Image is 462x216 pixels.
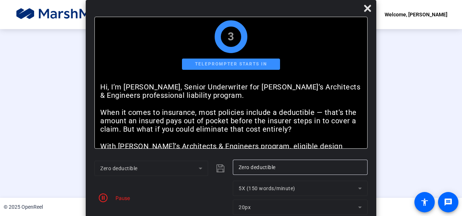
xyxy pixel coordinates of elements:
[420,198,429,207] mat-icon: accessibility
[385,10,447,19] div: Welcome, [PERSON_NAME]
[15,7,147,22] img: OpenReel logo
[100,142,362,193] p: With [PERSON_NAME]’s Architects & Engineers program, eligible design firms with [PERSON_NAME] up ...
[4,203,43,211] div: © 2025 OpenReel
[112,194,130,202] div: Pause
[239,163,362,172] input: Title
[182,59,280,70] div: Teleprompter starts in
[228,32,234,41] div: 3
[100,83,362,108] p: Hi, I’m [PERSON_NAME], Senior Underwriter for [PERSON_NAME]’s Architects & Engineers professional...
[100,108,362,143] p: When it comes to insurance, most policies include a deductible — that’s the amount an insured pay...
[444,198,453,207] mat-icon: message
